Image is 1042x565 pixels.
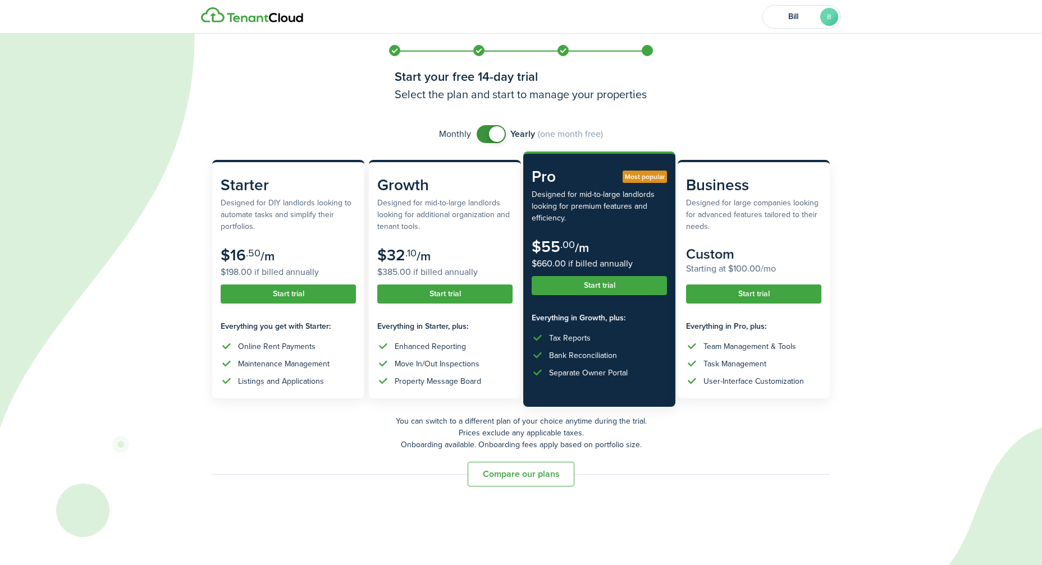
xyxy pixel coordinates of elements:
div: Move In/Out Inspections [395,358,479,370]
subscription-pricing-card-price-period: /m [417,247,431,265]
button: Start trial [686,284,821,304]
button: Start trial [377,284,513,304]
div: Property Message Board [395,375,481,387]
subscription-pricing-card-title: Growth [377,173,513,197]
subscription-pricing-card-features-title: Everything in Pro, plus: [686,320,821,332]
subscription-pricing-card-price-cents: .00 [560,237,575,252]
subscription-pricing-card-price-period: /m [260,247,275,265]
subscription-pricing-card-price-annual: $198.00 if billed annually [221,265,356,279]
div: Separate Owner Portal [549,367,628,379]
h3: Select the plan and start to manage your properties [395,86,647,103]
subscription-pricing-card-price-amount: $32 [377,244,405,267]
div: Enhanced Reporting [395,341,466,352]
div: Task Management [703,358,766,370]
span: Most popular [625,172,665,182]
div: Team Management & Tools [703,341,796,352]
h1: Start your free 14-day trial [395,67,647,86]
img: Logo [201,7,303,23]
avatar-text: B [820,8,838,26]
div: Maintenance Management [238,358,330,370]
subscription-pricing-card-features-title: Everything you get with Starter: [221,320,356,332]
subscription-pricing-card-price-cents: .50 [246,246,260,260]
subscription-pricing-card-price-annual: Starting at $100.00/mo [686,262,821,275]
subscription-pricing-card-description: Designed for mid-to-large landlords looking for premium features and efficiency. [532,189,667,224]
subscription-pricing-card-description: Designed for mid-to-large landlords looking for additional organization and tenant tools. [377,197,513,232]
subscription-pricing-card-description: Designed for large companies looking for advanced features tailored to their needs. [686,197,821,232]
subscription-pricing-card-price-annual: $660.00 if billed annually [532,257,667,270]
div: User-Interface Customization [703,375,804,387]
div: Listings and Applications [238,375,324,387]
subscription-pricing-card-price-amount: $55 [532,235,560,258]
subscription-pricing-card-title: Pro [532,165,667,189]
div: Bank Reconciliation [549,350,617,361]
subscription-pricing-card-title: Business [686,173,821,197]
subscription-pricing-card-price-period: /m [575,238,589,257]
subscription-pricing-card-features-title: Everything in Starter, plus: [377,320,513,332]
div: Tax Reports [549,332,591,344]
span: Monthly [439,127,471,141]
button: Start trial [532,276,667,295]
subscription-pricing-card-price-annual: $385.00 if billed annually [377,265,513,279]
span: Bill [771,13,816,21]
button: Compare our plans [468,462,574,486]
subscription-pricing-card-price-amount: Custom [686,244,734,264]
p: You can switch to a different plan of your choice anytime during the trial. Prices exclude any ap... [212,415,830,451]
div: Online Rent Payments [238,341,316,352]
button: Start trial [221,284,356,304]
subscription-pricing-card-title: Starter [221,173,356,197]
button: Open menu [762,5,841,29]
subscription-pricing-card-price-cents: .10 [405,246,417,260]
subscription-pricing-card-description: Designed for DIY landlords looking to automate tasks and simplify their portfolios. [221,197,356,232]
subscription-pricing-card-features-title: Everything in Growth, plus: [532,312,667,324]
subscription-pricing-card-price-amount: $16 [221,244,246,267]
